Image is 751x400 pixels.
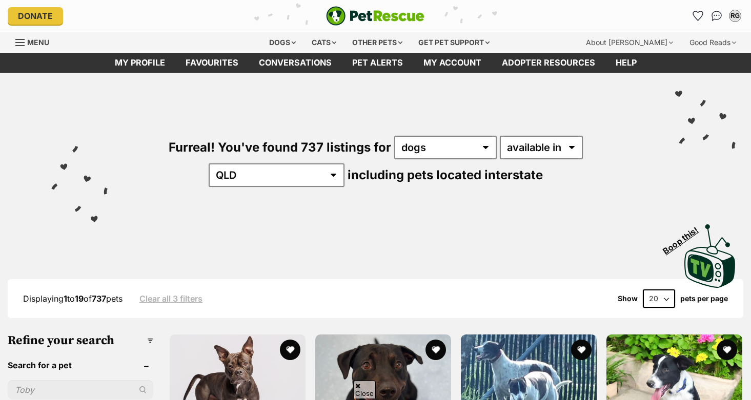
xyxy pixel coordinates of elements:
span: Show [618,294,638,303]
div: Get pet support [411,32,497,53]
a: My profile [105,53,175,73]
div: Dogs [262,32,303,53]
span: Furreal! You've found 737 listings for [169,140,391,155]
a: Pet alerts [342,53,413,73]
img: chat-41dd97257d64d25036548639549fe6c8038ab92f7586957e7f3b1b290dea8141.svg [712,11,722,21]
input: Toby [8,380,153,399]
button: favourite [280,340,300,360]
a: Favourites [690,8,706,24]
a: Clear all 3 filters [139,294,202,303]
a: Favourites [175,53,249,73]
a: Menu [15,32,56,51]
a: Conversations [708,8,725,24]
strong: 737 [92,293,106,304]
img: PetRescue TV logo [684,224,736,288]
a: conversations [249,53,342,73]
header: Search for a pet [8,361,153,370]
div: About [PERSON_NAME] [579,32,680,53]
a: Adopter resources [492,53,605,73]
div: RG [730,11,740,21]
div: Cats [305,32,343,53]
strong: 1 [64,293,67,304]
ul: Account quick links [690,8,743,24]
span: Boop this! [661,219,708,256]
button: favourite [571,340,592,360]
label: pets per page [680,294,728,303]
a: Help [605,53,647,73]
div: Other pets [345,32,410,53]
a: PetRescue [326,6,424,26]
span: including pets located interstate [348,167,543,182]
span: Displaying to of pets [23,293,123,304]
a: My account [413,53,492,73]
strong: 19 [75,293,84,304]
span: Close [353,381,376,398]
button: favourite [425,340,446,360]
h3: Refine your search [8,333,153,348]
button: My account [727,8,743,24]
a: Boop this! [684,215,736,290]
img: logo-e224e6f780fb5917bec1dbf3a21bbac754714ae5b6737aabdf751b685950b380.svg [326,6,424,26]
span: Menu [27,38,49,47]
button: favourite [717,340,737,360]
div: Good Reads [682,32,743,53]
a: Donate [8,7,63,25]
